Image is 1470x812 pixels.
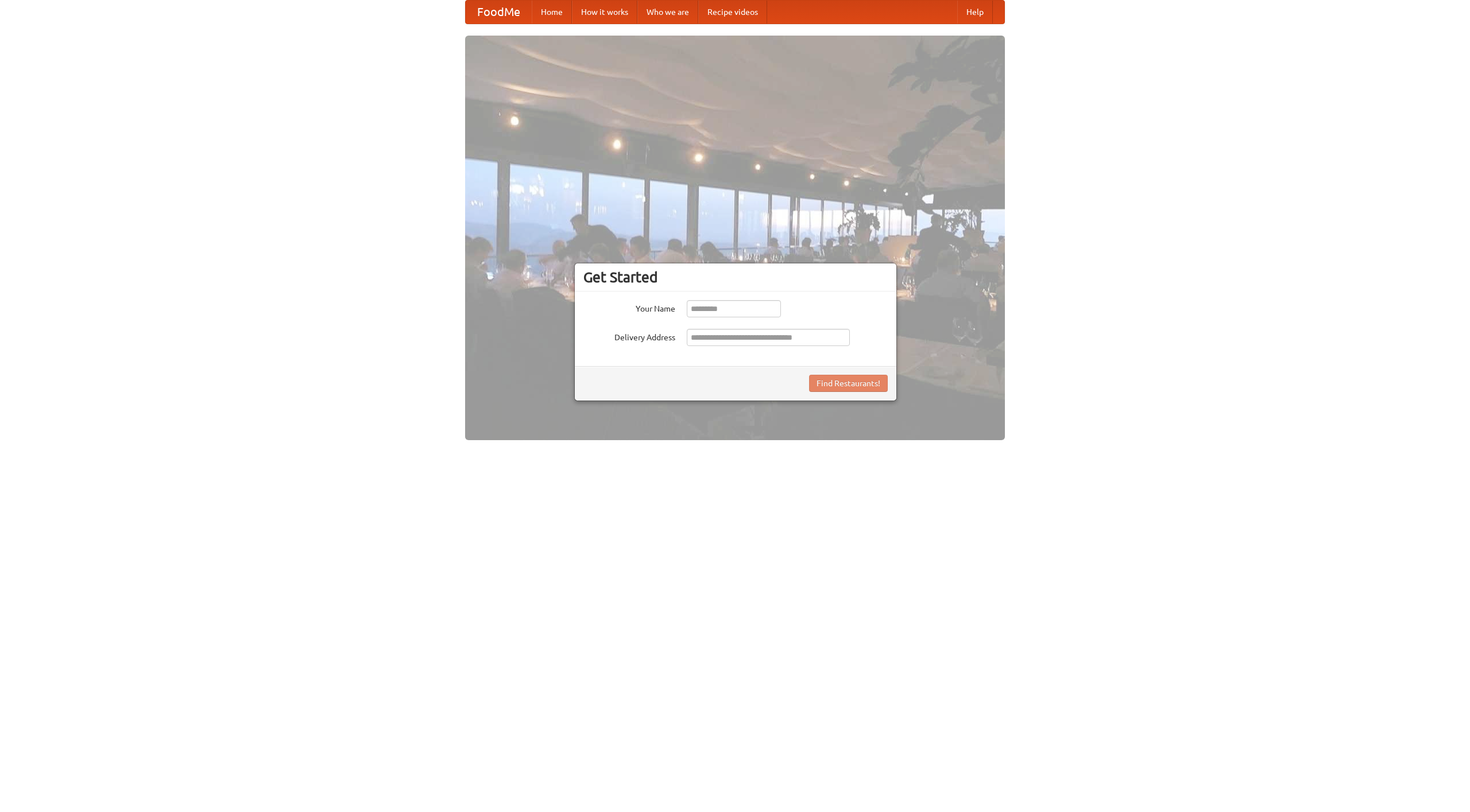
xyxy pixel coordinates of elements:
a: Who we are [637,1,698,24]
h3: Get Started [583,269,888,286]
a: Home [532,1,572,24]
a: FoodMe [466,1,532,24]
button: Find Restaurants! [809,375,888,392]
a: Recipe videos [698,1,767,24]
a: Help [957,1,993,24]
label: Delivery Address [583,329,675,343]
label: Your Name [583,300,675,314]
a: How it works [572,1,637,24]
